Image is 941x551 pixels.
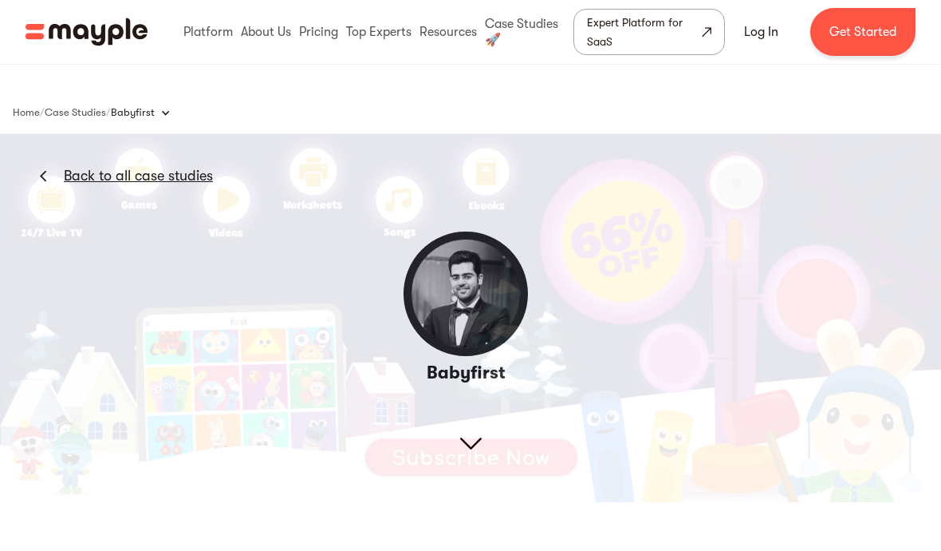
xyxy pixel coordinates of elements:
[111,97,187,129] div: Babyfirst
[810,8,915,56] a: Get Started
[237,6,295,57] div: About Us
[295,6,342,57] div: Pricing
[725,13,797,51] a: Log In
[26,17,148,47] a: home
[13,103,40,122] a: Home
[106,105,111,121] div: /
[179,6,237,57] div: Platform
[45,103,106,122] a: Case Studies
[64,166,213,185] a: Back to all case studies
[342,6,415,57] div: Top Experts
[40,105,45,121] div: /
[415,6,481,57] div: Resources
[573,9,725,55] a: Expert Platform for SaaS
[587,13,699,51] div: Expert Platform for SaaS
[26,17,148,47] img: Mayple logo
[111,105,155,121] div: Babyfirst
